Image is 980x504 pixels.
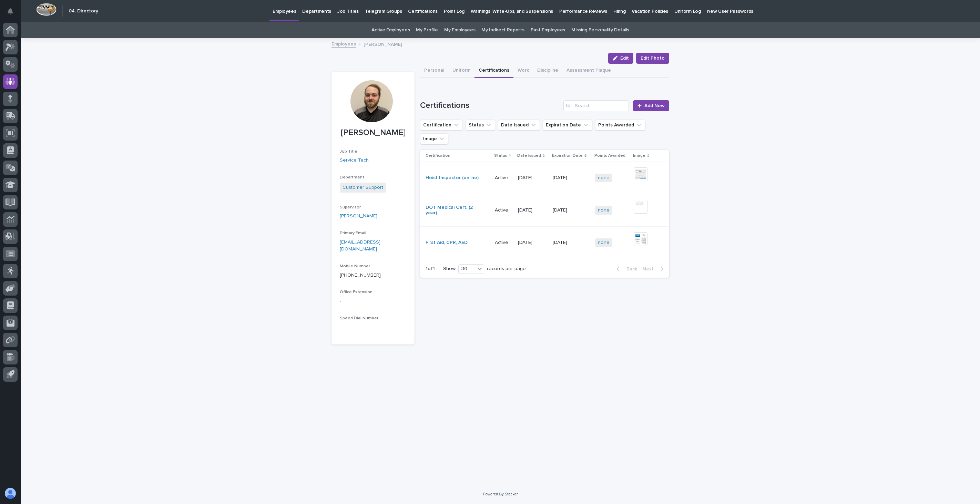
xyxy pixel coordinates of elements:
a: none [598,240,610,246]
h2: 04. Directory [69,8,98,14]
span: Office Extension [340,290,372,294]
p: Show [443,266,456,272]
p: [DATE] [553,206,569,213]
span: Edit Photo [641,55,665,62]
p: [DATE] [553,174,569,181]
p: records per page [487,266,526,272]
a: Hoist Inspector (online) [426,175,479,181]
p: Date Issued [517,152,541,160]
a: [EMAIL_ADDRESS][DOMAIN_NAME] [340,240,380,252]
img: Workspace Logo [36,3,57,16]
a: none [598,207,610,213]
a: My Indirect Reports [481,22,524,38]
a: Powered By Stacker [483,492,518,496]
span: Mobile Number [340,264,370,268]
p: [PERSON_NAME] [364,40,402,48]
span: Next [643,267,658,271]
a: Service Tech [340,157,369,164]
button: Edit Photo [636,53,669,64]
a: [PHONE_NUMBER] [340,273,381,278]
button: Discipline [533,64,562,78]
p: Certification [426,152,450,160]
button: Expiration Date [543,120,592,131]
span: Add New [644,103,665,108]
button: Date Issued [498,120,540,131]
button: Personal [420,64,448,78]
p: Expiration Date [552,152,583,160]
p: [DATE] [518,175,547,181]
p: - [340,298,406,305]
p: Active [495,206,510,213]
a: Past Employees [531,22,565,38]
button: Uniform [448,64,474,78]
span: Primary Email [340,231,366,235]
p: 1 of 1 [420,260,440,277]
a: Employees [331,40,356,48]
span: Back [622,267,637,271]
tr: Hoist Inspector (online) ActiveActive [DATE][DATE][DATE] none [420,162,669,194]
div: 30 [459,265,475,272]
tr: First Aid, CPR, AED ActiveActive [DATE][DATE][DATE] none [420,226,669,259]
p: [DATE] [518,207,547,213]
a: Active Employees [371,22,410,38]
button: Next [640,266,669,272]
p: [DATE] [553,238,569,246]
span: Job Title [340,150,357,154]
button: Image [420,133,448,144]
div: Notifications [9,8,18,19]
button: Certification [420,120,463,131]
a: DOT Medical Cert. (2 year) [426,205,483,216]
a: Add New [633,100,669,111]
button: Edit [608,53,633,64]
span: Edit [620,56,629,61]
p: Active [495,174,510,181]
p: Status [494,152,507,160]
a: My Profile [416,22,438,38]
button: Points Awarded [595,120,645,131]
p: Image [633,152,645,160]
a: Customer Support [343,184,383,191]
p: [PERSON_NAME] [340,128,406,138]
tr: DOT Medical Cert. (2 year) ActiveActive [DATE][DATE][DATE] none [420,194,669,226]
button: Notifications [3,4,18,19]
a: [PERSON_NAME] [340,213,377,220]
button: users-avatar [3,486,18,501]
button: Back [611,266,640,272]
button: Assessment Plaque [562,64,615,78]
a: none [598,175,610,181]
p: Active [495,238,510,246]
span: Department [340,175,364,179]
button: Work [513,64,533,78]
input: Search [563,100,629,111]
span: Supervisor [340,205,361,209]
p: [DATE] [518,240,547,246]
p: Points Awarded [594,152,625,160]
a: Missing Personality Details [571,22,629,38]
button: Certifications [474,64,513,78]
h1: Certifications [420,101,561,111]
a: My Employees [444,22,475,38]
button: Status [466,120,495,131]
a: First Aid, CPR, AED [426,240,468,246]
span: Speed Dial Number [340,316,378,320]
p: - [340,323,406,331]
